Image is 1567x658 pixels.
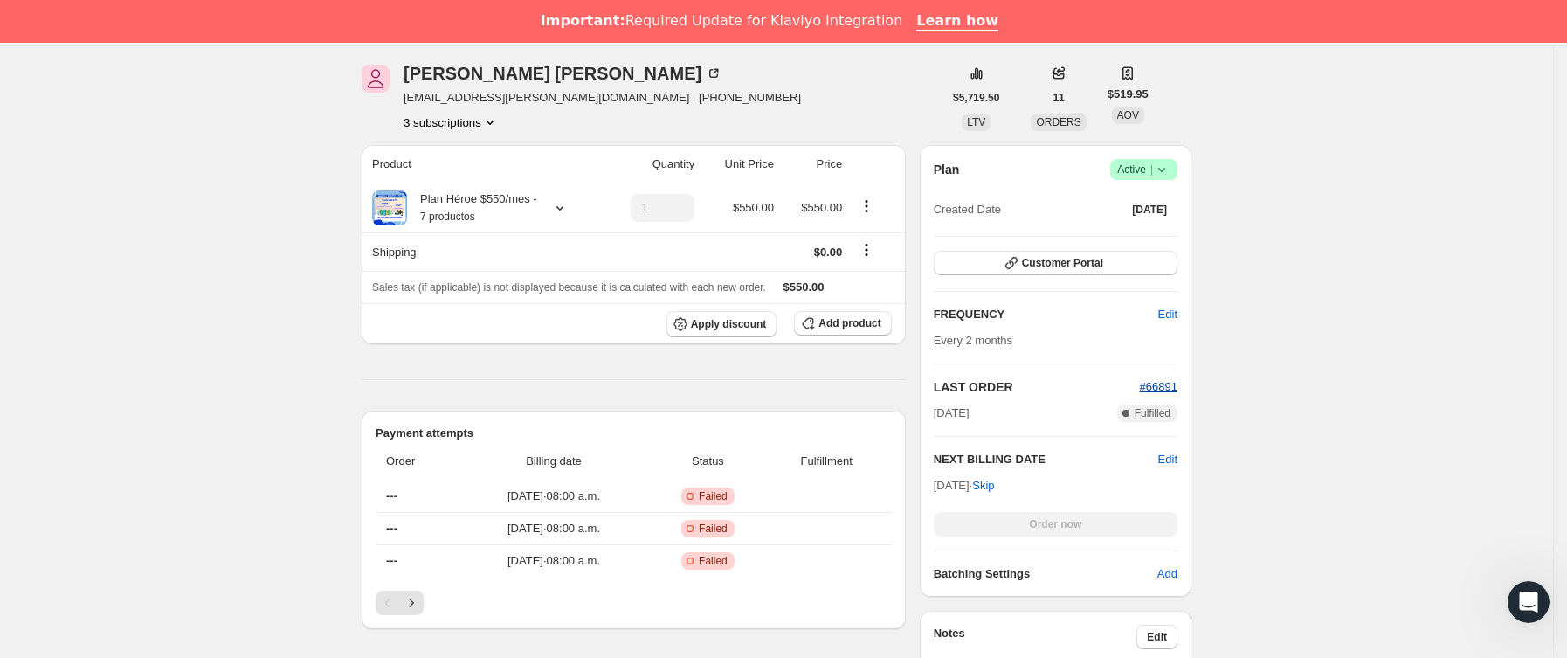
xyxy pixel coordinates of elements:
button: Add [1147,560,1188,588]
span: [DATE] · 08:00 a.m. [464,552,644,570]
span: Edit [1147,630,1167,644]
span: [DATE] · 08:00 a.m. [464,520,644,537]
span: Fulfilled [1135,406,1170,420]
h2: Plan [934,161,960,178]
button: Shipping actions [853,240,880,260]
small: 7 productos [420,211,475,223]
span: Edit [1158,306,1177,323]
span: Failed [699,554,728,568]
span: Failed [699,522,728,536]
th: Price [779,145,847,184]
span: Status [654,453,762,470]
span: Apply discount [691,317,767,331]
button: 11 [1042,86,1074,110]
span: | [1150,163,1153,177]
button: Edit [1136,625,1177,649]
h3: Notes [934,625,1137,649]
button: Product actions [404,114,499,131]
h2: NEXT BILLING DATE [934,451,1158,468]
h6: Batching Settings [934,565,1157,583]
span: Fulfillment [772,453,881,470]
span: Customer Portal [1022,256,1103,270]
nav: Paginación [376,591,892,615]
span: LTV [967,116,985,128]
span: Billing date [464,453,644,470]
span: $550.00 [801,201,842,214]
button: Add product [794,311,891,336]
span: Skip [972,477,994,495]
span: $5,719.50 [953,91,999,105]
span: --- [386,489,397,502]
span: Every 2 months [934,334,1012,347]
a: #66891 [1140,380,1177,393]
th: Product [362,145,601,184]
span: $0.00 [814,246,843,259]
span: $519.95 [1108,86,1149,103]
span: Active [1117,161,1170,178]
span: [DATE] · 08:00 a.m. [464,488,644,505]
th: Quantity [601,145,700,184]
span: --- [386,522,397,535]
span: ORDERS [1036,116,1080,128]
span: Failed [699,489,728,503]
a: Learn how [916,12,998,31]
b: Important: [541,12,625,29]
div: Required Update for Klaviyo Integration [541,12,902,30]
div: [PERSON_NAME] [PERSON_NAME] [404,65,722,82]
button: Siguiente [399,591,424,615]
button: Edit [1148,301,1188,329]
button: Skip [962,472,1004,500]
span: $550.00 [783,281,825,294]
img: product img [372,190,407,225]
span: --- [386,554,397,567]
button: Customer Portal [934,251,1177,275]
iframe: Intercom live chat [1508,581,1550,623]
th: Unit Price [700,145,779,184]
span: Add [1157,565,1177,583]
span: 11 [1053,91,1064,105]
span: $550.00 [733,201,774,214]
button: Edit [1158,451,1177,468]
h2: FREQUENCY [934,306,1158,323]
button: Apply discount [666,311,777,337]
button: #66891 [1140,378,1177,396]
span: AOV [1117,109,1139,121]
span: [DATE] · [934,479,995,492]
h2: Payment attempts [376,425,892,442]
span: Created Date [934,201,1001,218]
th: Shipping [362,232,601,271]
button: Product actions [853,197,880,216]
div: Plan Héroe $550/mes - [407,190,537,225]
span: [EMAIL_ADDRESS][PERSON_NAME][DOMAIN_NAME] · [PHONE_NUMBER] [404,89,801,107]
th: Order [376,442,459,481]
span: Add product [818,316,880,330]
span: [DATE] [934,405,970,422]
span: Sales tax (if applicable) is not displayed because it is calculated with each new order. [372,281,766,294]
button: [DATE] [1122,197,1177,222]
h2: LAST ORDER [934,378,1140,396]
button: $5,719.50 [942,86,1010,110]
span: [DATE] [1132,203,1167,217]
span: Estefania Manuell [362,65,390,93]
